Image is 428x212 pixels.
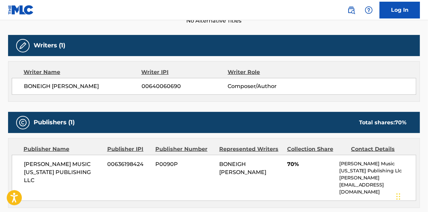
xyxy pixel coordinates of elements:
span: 00636198424 [107,160,150,168]
span: 70 % [395,119,406,126]
a: Log In [380,2,420,18]
img: Publishers [19,119,27,127]
p: [PERSON_NAME][EMAIL_ADDRESS][DOMAIN_NAME] [339,174,416,196]
img: MLC Logo [8,5,34,15]
div: Total shares: [359,119,406,127]
a: Public Search [345,3,358,17]
div: Contact Details [351,145,410,153]
div: Publisher Name [24,145,102,153]
div: Writer Role [228,68,306,76]
iframe: Chat Widget [394,180,428,212]
div: Drag [396,186,400,207]
div: Collection Share [287,145,346,153]
img: Writers [19,42,27,50]
img: search [347,6,355,14]
span: BONEIGH [PERSON_NAME] [24,82,142,90]
div: Publisher IPI [107,145,150,153]
span: No Alternative Titles [8,17,420,25]
div: Writer Name [24,68,141,76]
span: 70% [287,160,334,168]
h5: Publishers (1) [34,119,75,126]
div: Writer IPI [141,68,228,76]
div: Publisher Number [155,145,214,153]
span: P0090P [155,160,214,168]
span: [PERSON_NAME] MUSIC [US_STATE] PUBLISHING LLC [24,160,102,184]
h5: Writers (1) [34,42,65,49]
span: Composer/Author [228,82,306,90]
span: 00640060690 [142,82,228,90]
div: Represented Writers [219,145,282,153]
span: BONEIGH [PERSON_NAME] [219,161,266,175]
img: help [365,6,373,14]
div: Help [362,3,376,17]
p: [PERSON_NAME] Music [US_STATE] Publishing Llc [339,160,416,174]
